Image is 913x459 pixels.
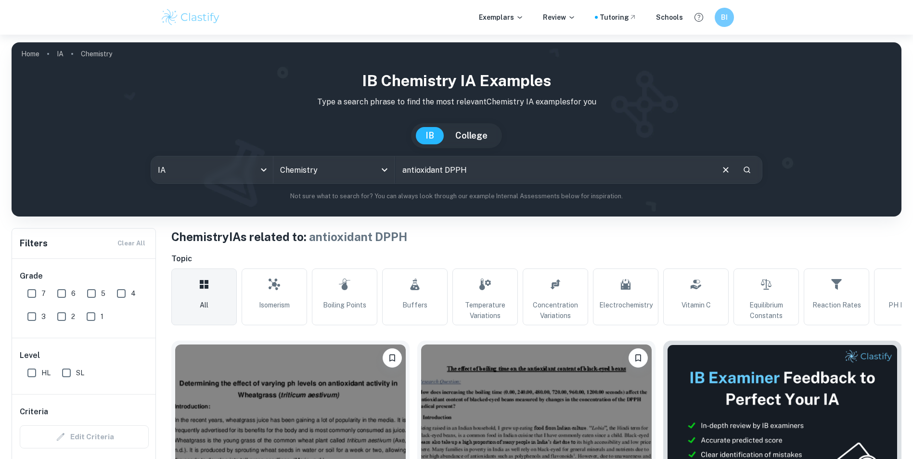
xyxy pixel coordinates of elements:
[691,9,707,25] button: Help and Feedback
[19,69,894,92] h1: IB Chemistry IA examples
[309,230,407,243] span: antioxidant DPPH
[71,288,76,299] span: 6
[20,270,149,282] h6: Grade
[656,12,683,23] a: Schools
[738,300,795,321] span: Equilibrium Constants
[81,49,112,59] p: Chemistry
[543,12,576,23] p: Review
[20,237,48,250] h6: Filters
[41,288,46,299] span: 7
[739,162,755,178] button: Search
[396,156,713,183] input: E.g. enthalpy of combustion, Winkler method, phosphate and temperature...
[21,47,39,61] a: Home
[416,127,444,144] button: IB
[383,348,402,368] button: Bookmark
[160,8,221,27] img: Clastify logo
[600,12,637,23] a: Tutoring
[323,300,366,310] span: Boiling Points
[12,42,901,217] img: profile cover
[378,163,391,177] button: Open
[20,350,149,361] h6: Level
[599,300,653,310] span: Electrochemistry
[717,161,735,179] button: Clear
[20,425,149,448] div: Criteria filters are unavailable when searching by topic
[57,47,64,61] a: IA
[446,127,497,144] button: College
[41,368,51,378] span: HL
[41,311,46,322] span: 3
[131,288,136,299] span: 4
[629,348,648,368] button: Bookmark
[101,311,103,322] span: 1
[19,96,894,108] p: Type a search phrase to find the most relevant Chemistry IA examples for you
[76,368,84,378] span: SL
[527,300,584,321] span: Concentration Variations
[259,300,290,310] span: Isomerism
[101,288,105,299] span: 5
[200,300,208,310] span: All
[682,300,711,310] span: Vitamin C
[715,8,734,27] button: BI
[19,191,894,201] p: Not sure what to search for? You can always look through our example Internal Assessments below f...
[719,12,730,23] h6: BI
[812,300,861,310] span: Reaction Rates
[171,228,901,245] h1: Chemistry IAs related to:
[457,300,514,321] span: Temperature Variations
[20,406,48,418] h6: Criteria
[479,12,524,23] p: Exemplars
[71,311,75,322] span: 2
[171,253,901,265] h6: Topic
[402,300,427,310] span: Buffers
[151,156,273,183] div: IA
